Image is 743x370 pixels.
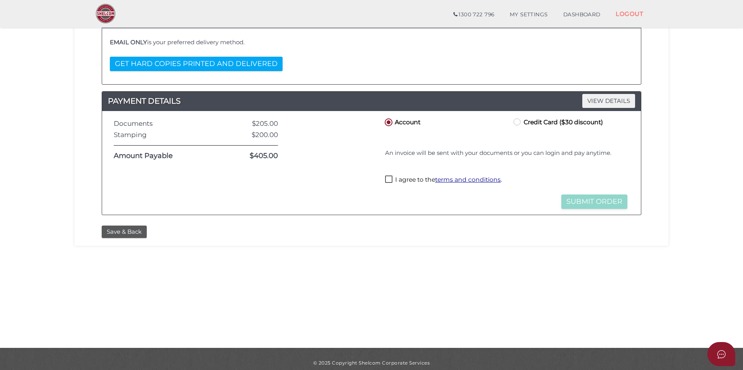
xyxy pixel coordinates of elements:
label: Account [383,117,420,127]
button: Submit Order [561,195,627,209]
a: DASHBOARD [556,7,608,23]
div: © 2025 Copyright Shelcom Corporate Services [80,360,663,366]
span: VIEW DETAILS [582,94,635,108]
button: Open asap [707,342,735,366]
button: GET HARD COPIES PRINTED AND DELIVERED [110,57,283,71]
h4: An invoice will be sent with your documents or you can login and pay anytime. [385,150,627,156]
div: $200.00 [221,131,284,139]
a: terms and conditions [435,176,501,183]
div: Stamping [108,131,221,139]
div: Documents [108,120,221,127]
div: $405.00 [221,152,284,160]
a: 1300 722 796 [446,7,502,23]
div: $205.00 [221,120,284,127]
button: Save & Back [102,226,147,238]
b: EMAIL ONLY [110,38,147,46]
div: Amount Payable [108,152,221,160]
h4: is your preferred delivery method. [110,39,633,46]
a: LOGOUT [608,6,651,22]
a: PAYMENT DETAILSVIEW DETAILS [102,95,641,107]
a: MY SETTINGS [502,7,556,23]
label: I agree to the . [385,175,502,185]
label: Credit Card ($30 discount) [512,117,603,127]
h4: PAYMENT DETAILS [102,95,641,107]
